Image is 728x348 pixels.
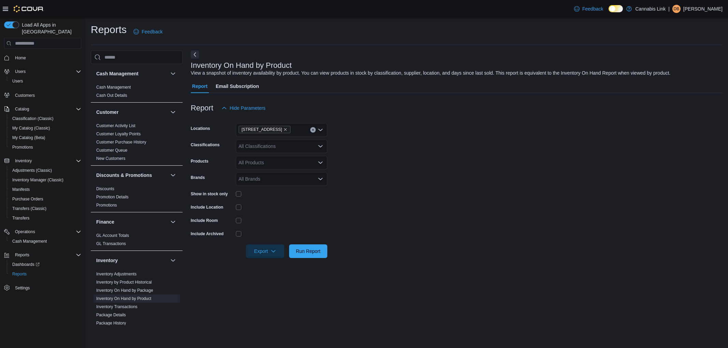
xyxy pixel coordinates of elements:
span: [STREET_ADDRESS] [242,126,282,133]
button: Manifests [7,185,84,194]
p: | [668,5,670,13]
span: Inventory Transactions [96,304,138,309]
button: Purchase Orders [7,194,84,204]
button: My Catalog (Beta) [7,133,84,142]
button: Catalog [12,105,32,113]
label: Classifications [191,142,220,148]
span: Manifests [12,187,30,192]
a: Cash Out Details [96,93,127,98]
button: Open list of options [318,160,323,165]
nav: Complex example [4,50,81,311]
a: GL Transactions [96,241,126,246]
button: Discounts & Promotions [96,172,168,179]
span: Reports [12,271,27,277]
span: Inventory On Hand by Product [96,296,151,301]
a: Inventory Manager (Classic) [10,176,66,184]
button: Inventory [1,156,84,166]
span: Home [15,55,26,61]
a: Package Details [96,313,126,317]
a: Home [12,54,29,62]
span: Operations [15,229,35,234]
span: GL Account Totals [96,233,129,238]
span: Inventory by Product Historical [96,279,152,285]
span: Users [10,77,81,85]
input: Dark Mode [609,5,623,12]
span: Users [15,69,26,74]
span: Customers [12,91,81,99]
button: Transfers (Classic) [7,204,84,213]
span: Cash Management [12,239,47,244]
button: Users [1,67,84,76]
span: Discounts [96,186,114,192]
label: Include Archived [191,231,224,237]
span: Transfers (Classic) [10,205,81,213]
p: Cannabis Link [635,5,666,13]
button: Users [7,76,84,86]
div: Discounts & Promotions [91,185,183,212]
button: Inventory [169,256,177,264]
button: Open list of options [318,143,323,149]
button: Open list of options [318,127,323,133]
span: DB [674,5,680,13]
button: Customer [96,109,168,116]
p: [PERSON_NAME] [683,5,723,13]
a: Cash Management [96,85,131,90]
span: Reports [12,251,81,259]
a: Transfers [10,214,32,222]
button: Reports [12,251,32,259]
span: Inventory Manager (Classic) [10,176,81,184]
span: My Catalog (Classic) [12,125,50,131]
h3: Cash Management [96,70,139,77]
button: Open list of options [318,176,323,182]
span: Users [12,78,23,84]
a: Customers [12,91,38,100]
button: Inventory [96,257,168,264]
h3: Customer [96,109,118,116]
button: Adjustments (Classic) [7,166,84,175]
a: Purchase Orders [10,195,46,203]
label: Show in stock only [191,191,228,197]
h3: Finance [96,218,114,225]
a: Inventory Adjustments [96,272,137,276]
button: Hide Parameters [219,101,268,115]
span: Reports [10,270,81,278]
a: Package History [96,321,126,326]
span: Hide Parameters [230,105,266,111]
label: Include Location [191,205,223,210]
img: Cova [14,5,44,12]
label: Include Room [191,218,218,223]
span: GL Transactions [96,241,126,246]
a: My Catalog (Classic) [10,124,53,132]
a: Inventory Transactions [96,304,138,309]
span: Manifests [10,185,81,194]
span: Customers [15,93,35,98]
label: Products [191,158,209,164]
div: Cash Management [91,83,183,102]
span: Adjustments (Classic) [10,166,81,175]
button: Customer [169,108,177,116]
span: Cash Management [10,237,81,245]
a: Promotion Details [96,195,129,199]
button: Classification (Classic) [7,114,84,123]
span: Feedback [142,28,162,35]
span: Export [250,244,280,258]
span: Catalog [12,105,81,113]
span: Inventory [15,158,32,164]
a: New Customers [96,156,125,161]
button: Clear input [310,127,316,133]
button: Export [246,244,284,258]
span: My Catalog (Classic) [10,124,81,132]
span: Promotions [12,145,33,150]
a: Users [10,77,26,85]
span: Report [192,79,208,93]
span: Inventory [12,157,81,165]
a: Manifests [10,185,32,194]
label: Brands [191,175,205,180]
button: Operations [1,227,84,237]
